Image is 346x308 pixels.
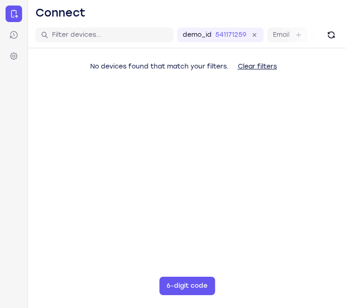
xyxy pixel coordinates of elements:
[90,63,229,70] span: No devices found that match your filters.
[6,27,22,43] a: Sessions
[35,6,86,20] h1: Connect
[183,30,212,40] label: demo_id
[6,48,22,64] a: Settings
[52,30,168,40] input: Filter devices...
[273,30,289,40] label: Email
[231,57,284,76] button: Clear filters
[159,277,215,295] button: 6-digit code
[6,6,22,22] a: Connect
[324,28,339,42] button: Refresh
